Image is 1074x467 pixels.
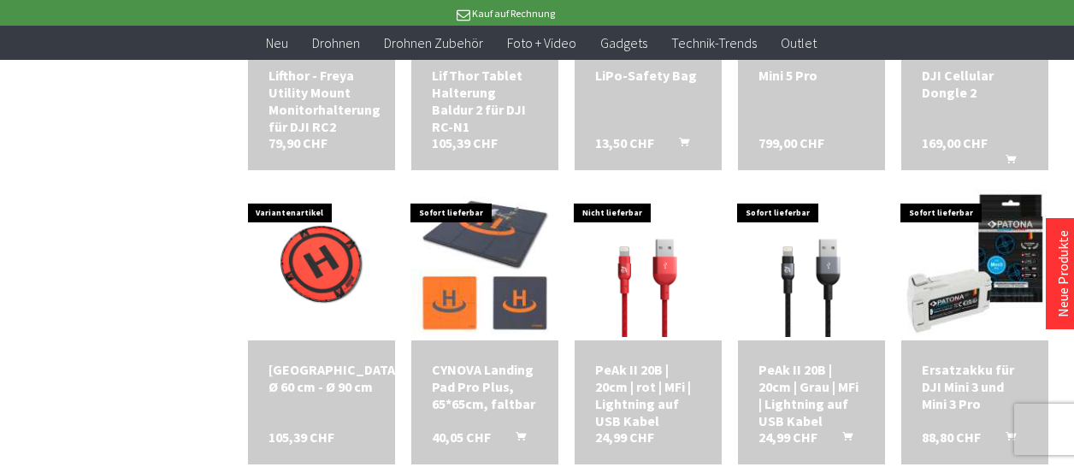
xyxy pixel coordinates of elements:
a: Outlet [769,26,829,61]
span: Gadgets [600,34,647,51]
div: LiPo-Safety Bag [595,67,701,84]
a: Neue Produkte [1054,230,1071,317]
img: Ersatzakku für DJI Mini 3 und Mini 3 Pro [901,189,1048,339]
a: CYNOVA Landing Pad Pro Plus, 65*65cm, faltbar 40,05 CHF In den Warenkorb [432,361,538,412]
a: LifThor Tablet Halterung Baldur 2 für DJI RC-N1 105,39 CHF [432,67,538,135]
div: Ersatzakku für DJI Mini 3 und Mini 3 Pro [922,361,1028,412]
a: LiPo-Safety Bag 13,50 CHF In den Warenkorb [595,67,701,84]
a: Ersatzakku für DJI Mini 3 und Mini 3 Pro 88,80 CHF In den Warenkorb [922,361,1028,412]
span: 24,99 CHF [758,429,817,446]
span: 88,80 CHF [922,429,981,446]
a: Drohnen Zubehör [372,26,495,61]
div: DJI Cellular Dongle 2 [922,67,1028,101]
img: CYNOVA Landing Pad Pro Plus, 65*65cm, faltbar [411,190,558,337]
a: Mini 5 Pro 799,00 CHF [758,67,865,84]
span: 105,39 CHF [432,134,498,151]
img: PeAk II 20B | 20cm | Grau | MFi | Lightning auf USB Kabel [738,190,885,337]
div: PeAk II 20B | 20cm | Grau | MFi | Lightning auf USB Kabel [758,361,865,429]
a: Drohnen [300,26,372,61]
a: Lifthor - Freya Utility Mount Monitorhalterung für DJI RC2 79,90 CHF [268,67,375,135]
div: PeAk II 20B | 20cm | rot | MFi | Lightning auf USB Kabel [595,361,701,429]
span: 799,00 CHF [758,134,824,151]
button: In den Warenkorb [985,429,1026,451]
div: Mini 5 Pro [758,67,865,84]
a: Foto + Video [495,26,588,61]
a: PeAk II 20B | 20cm | rot | MFi | Lightning auf USB Kabel 24,99 CHF [595,361,701,429]
button: In den Warenkorb [985,151,1026,174]
span: Neu [266,34,288,51]
span: 40,05 CHF [432,429,491,446]
span: Outlet [781,34,817,51]
button: In den Warenkorb [658,134,699,157]
button: In den Warenkorb [822,429,863,451]
span: Drohnen [312,34,360,51]
a: Gadgets [588,26,659,61]
a: Technik-Trends [659,26,769,61]
div: Lifthor - Freya Utility Mount Monitorhalterung für DJI RC2 [268,67,375,135]
img: Hoodman Landeplatz Ø 60 cm - Ø 90 cm [248,190,395,337]
span: Technik-Trends [671,34,757,51]
div: LifThor Tablet Halterung Baldur 2 für DJI RC-N1 [432,67,538,135]
img: PeAk II 20B | 20cm | rot | MFi | Lightning auf USB Kabel [575,190,722,337]
a: [GEOGRAPHIC_DATA] Ø 60 cm - Ø 90 cm 105,39 CHF [268,361,375,395]
span: 79,90 CHF [268,134,328,151]
div: [GEOGRAPHIC_DATA] Ø 60 cm - Ø 90 cm [268,361,375,395]
div: CYNOVA Landing Pad Pro Plus, 65*65cm, faltbar [432,361,538,412]
span: 13,50 CHF [595,134,654,151]
span: 169,00 CHF [922,134,988,151]
button: In den Warenkorb [495,429,536,451]
span: 105,39 CHF [268,429,334,446]
a: PeAk II 20B | 20cm | Grau | MFi | Lightning auf USB Kabel 24,99 CHF In den Warenkorb [758,361,865,429]
span: Drohnen Zubehör [384,34,483,51]
span: 24,99 CHF [595,429,654,446]
a: Neu [254,26,300,61]
span: Foto + Video [507,34,576,51]
a: DJI Cellular Dongle 2 169,00 CHF In den Warenkorb [922,67,1028,101]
